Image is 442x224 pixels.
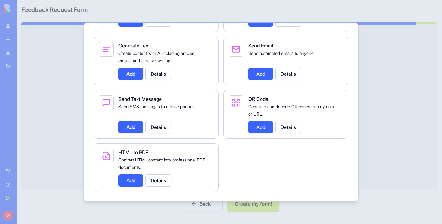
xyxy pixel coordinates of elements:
[145,174,171,186] button: Details
[248,104,334,116] span: Generate and decode QR codes for any data or URL.
[118,157,205,169] span: Convert HTML content into professional PDF documents.
[145,67,171,80] button: Details
[248,14,273,26] button: Add
[118,174,143,186] button: Add
[118,67,143,80] button: Add
[248,121,273,133] button: Add
[145,121,171,133] button: Details
[118,121,143,133] button: Add
[118,14,143,26] button: Add
[248,50,314,55] span: Send automated emails to anyone
[118,149,148,155] span: HTML to PDF
[275,67,301,80] button: Details
[118,96,162,102] span: Send Text Message
[248,42,273,48] span: Send Email
[118,42,150,48] span: Generate Text
[275,121,301,133] button: Details
[275,14,301,26] button: Details
[145,14,171,26] button: Details
[248,67,273,80] button: Add
[118,50,195,63] span: Create content with AI including articles, emails, and creative writing.
[248,96,268,102] span: QR Code
[118,104,195,109] span: Send SMS messages to mobile phones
